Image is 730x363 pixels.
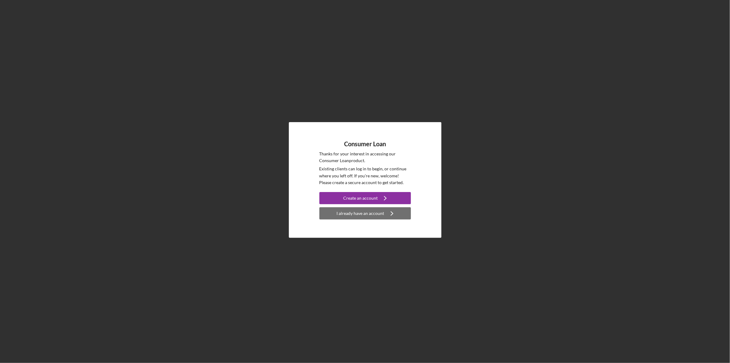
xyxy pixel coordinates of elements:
p: Thanks for your interest in accessing our Consumer Loan product. [319,151,411,164]
h4: Consumer Loan [344,140,386,147]
div: Create an account [343,192,378,204]
div: I already have an account [337,207,384,220]
p: Existing clients can log in to begin, or continue where you left off. If you're new, welcome! Ple... [319,165,411,186]
button: I already have an account [319,207,411,220]
a: Create an account [319,192,411,206]
button: Create an account [319,192,411,204]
